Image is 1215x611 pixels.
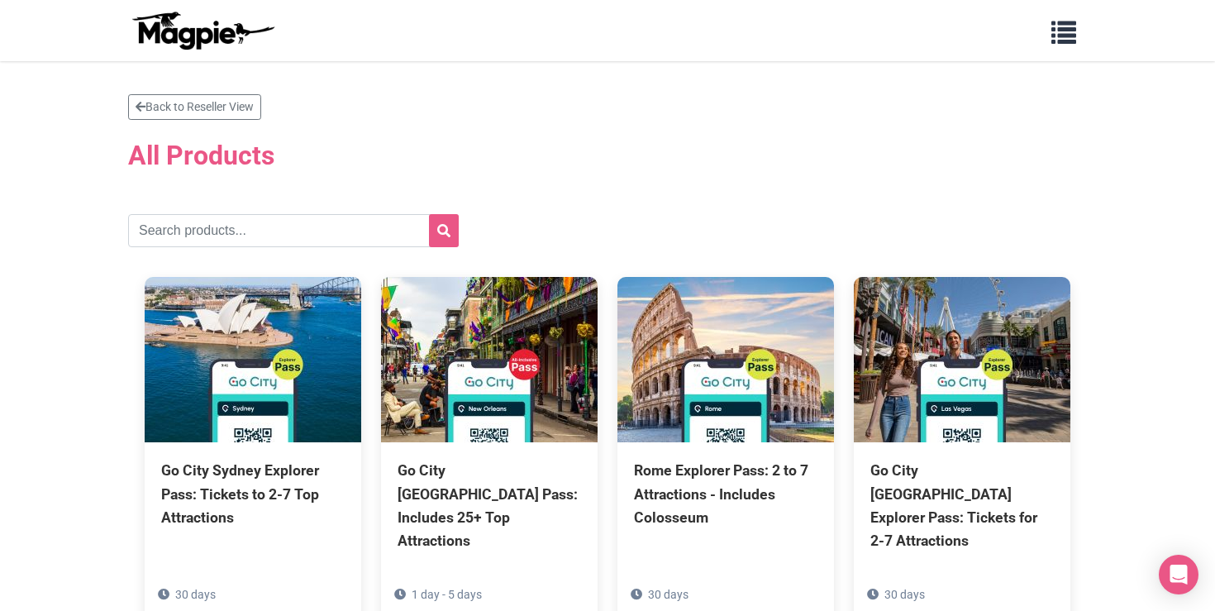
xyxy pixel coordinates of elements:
[128,130,1087,181] h2: All Products
[634,459,817,528] div: Rome Explorer Pass: 2 to 7 Attractions - Includes Colosseum
[398,459,581,552] div: Go City [GEOGRAPHIC_DATA] Pass: Includes 25+ Top Attractions
[145,277,361,603] a: Go City Sydney Explorer Pass: Tickets to 2-7 Top Attractions 30 days
[412,588,482,601] span: 1 day - 5 days
[161,459,345,528] div: Go City Sydney Explorer Pass: Tickets to 2-7 Top Attractions
[617,277,834,603] a: Rome Explorer Pass: 2 to 7 Attractions - Includes Colosseum 30 days
[870,459,1054,552] div: Go City [GEOGRAPHIC_DATA] Explorer Pass: Tickets for 2-7 Attractions
[145,277,361,442] img: Go City Sydney Explorer Pass: Tickets to 2-7 Top Attractions
[128,214,459,247] input: Search products...
[128,94,261,120] a: Back to Reseller View
[128,11,277,50] img: logo-ab69f6fb50320c5b225c76a69d11143b.png
[1159,555,1198,594] div: Open Intercom Messenger
[381,277,598,442] img: Go City New Orleans Pass: Includes 25+ Top Attractions
[648,588,688,601] span: 30 days
[175,588,216,601] span: 30 days
[854,277,1070,442] img: Go City Las Vegas Explorer Pass: Tickets for 2-7 Attractions
[884,588,925,601] span: 30 days
[617,277,834,442] img: Rome Explorer Pass: 2 to 7 Attractions - Includes Colosseum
